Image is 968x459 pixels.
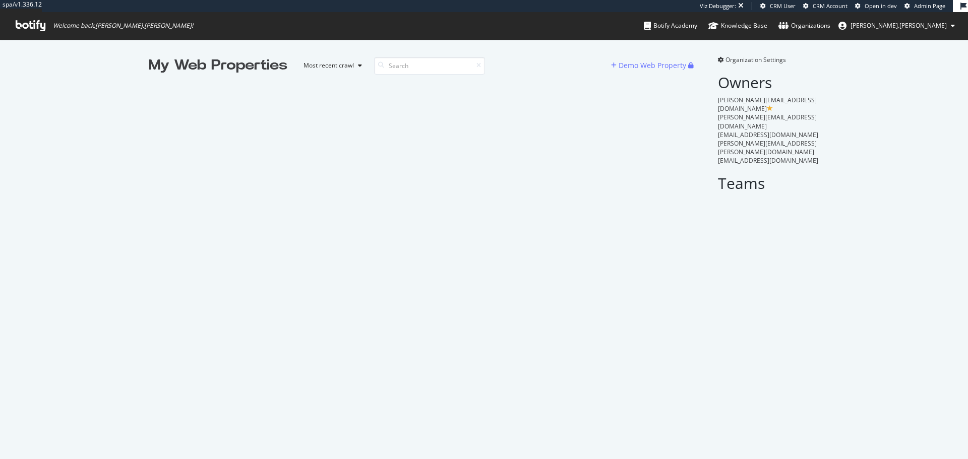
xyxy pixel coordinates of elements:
span: [PERSON_NAME][EMAIL_ADDRESS][PERSON_NAME][DOMAIN_NAME] [718,139,817,156]
a: Knowledge Base [708,12,767,39]
div: Demo Web Property [619,60,686,71]
span: [EMAIL_ADDRESS][DOMAIN_NAME] [718,156,818,165]
span: Admin Page [914,2,945,10]
a: CRM User [760,2,796,10]
span: CRM Account [813,2,848,10]
div: My Web Properties [149,55,287,76]
a: Demo Web Property [611,61,688,70]
span: [EMAIL_ADDRESS][DOMAIN_NAME] [718,130,818,139]
span: [PERSON_NAME][EMAIL_ADDRESS][DOMAIN_NAME] [718,96,817,113]
span: CRM User [770,2,796,10]
a: Admin Page [904,2,945,10]
span: julien.sardin [851,21,947,30]
h2: Teams [718,175,819,191]
a: Organizations [778,12,830,39]
span: Open in dev [865,2,897,10]
button: [PERSON_NAME].[PERSON_NAME] [830,18,963,34]
a: Botify Academy [644,12,697,39]
button: Most recent crawl [295,57,366,74]
a: Open in dev [855,2,897,10]
span: Welcome back, [PERSON_NAME].[PERSON_NAME] ! [53,22,193,30]
div: Botify Academy [644,21,697,31]
div: Organizations [778,21,830,31]
span: Organization Settings [725,55,786,64]
div: Viz Debugger: [700,2,736,10]
input: Search [374,57,485,75]
div: Most recent crawl [304,62,354,69]
span: [PERSON_NAME][EMAIL_ADDRESS][DOMAIN_NAME] [718,113,817,130]
h2: Owners [718,74,819,91]
div: Knowledge Base [708,21,767,31]
a: CRM Account [803,2,848,10]
button: Demo Web Property [611,57,688,74]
